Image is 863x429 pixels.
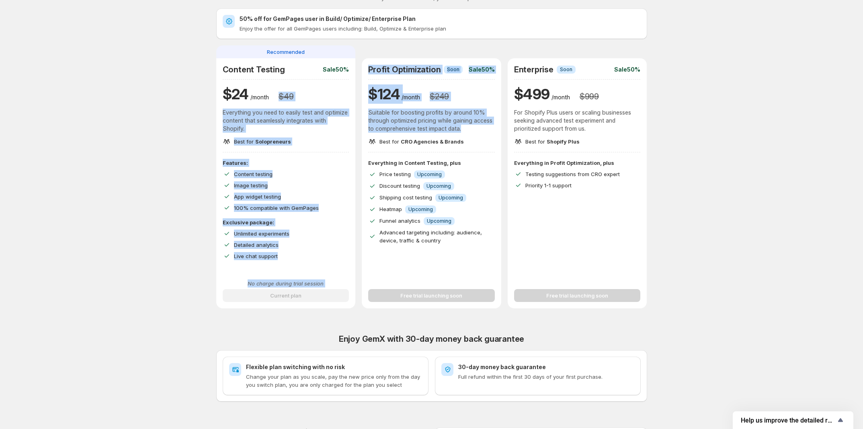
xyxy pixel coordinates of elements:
p: Sale 50% [614,66,640,74]
h1: $ 24 [223,84,249,104]
p: /month [551,93,570,101]
span: Shopify Plus [547,138,580,145]
p: Sale 50% [469,66,495,74]
p: Best for [525,138,580,146]
span: Discount testing [379,183,420,189]
h1: $ 499 [514,84,550,104]
h2: 50% off for GemPages user in Build/ Optimize/ Enterprise Plan [240,15,641,23]
p: /month [250,93,269,101]
span: Soon [447,66,459,73]
p: Suitable for boosting profits by around 10% through optimized pricing while gaining access to com... [368,109,495,133]
span: App widget testing [234,193,281,200]
h3: $ 249 [430,92,449,101]
span: Live chat support [234,253,278,259]
h2: 30-day money back guarantee [458,363,634,371]
span: CRO Agencies & Brands [401,138,464,145]
h2: Content Testing [223,65,285,74]
span: Unlimited experiments [234,230,289,237]
h2: Flexible plan switching with no risk [246,363,422,371]
h2: Profit Optimization [368,65,441,74]
span: Upcoming [408,206,433,213]
span: Funnel analytics [379,218,420,224]
span: Content testing [234,171,273,177]
span: Upcoming [417,171,442,178]
p: Exclusive package: [223,218,349,226]
span: Shipping cost testing [379,194,432,201]
p: Best for [234,138,291,146]
p: Everything in Content Testing, plus [368,159,495,167]
p: Everything you need to easily test and optimize content that seamlessly integrates with Shopify. [223,109,349,133]
h1: $ 124 [368,84,400,104]
span: Advanced targeting including: audience, device, traffic & country [379,229,482,244]
button: Show survey - Help us improve the detailed report for A/B campaigns [741,415,845,425]
span: Testing suggestions from CRO expert [525,171,620,177]
p: Change your plan as you scale, pay the new price only from the day you switch plan, you are only ... [246,373,422,389]
span: Price testing [379,171,411,177]
p: No charge during trial session [223,279,349,287]
span: Upcoming [426,183,451,189]
span: Detailed analytics [234,242,279,248]
span: Upcoming [439,195,463,201]
span: Solopreneurs [255,138,291,145]
h3: $ 999 [580,92,599,101]
p: For Shopify Plus users or scaling businesses seeking advanced test experiment and prioritized sup... [514,109,641,133]
span: 100% compatible with GemPages [234,205,319,211]
span: Help us improve the detailed report for A/B campaigns [741,417,836,424]
p: Sale 50% [323,66,349,74]
h2: Enjoy GemX with 30-day money back guarantee [216,334,647,344]
span: Heatmap [379,206,402,212]
span: Upcoming [427,218,451,224]
p: Enjoy the offer for all GemPages users including: Build, Optimize & Enterprise plan [240,25,641,33]
span: Soon [560,66,572,73]
p: /month [402,93,420,101]
h2: Enterprise [514,65,553,74]
p: Features: [223,159,349,167]
p: Everything in Profit Optimization, plus [514,159,641,167]
span: Image testing [234,182,268,189]
span: Priority 1-1 support [525,182,572,189]
h3: $ 49 [279,92,293,101]
p: Full refund within the first 30 days of your first purchase. [458,373,634,381]
span: Recommended [267,48,305,56]
p: Best for [379,138,464,146]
